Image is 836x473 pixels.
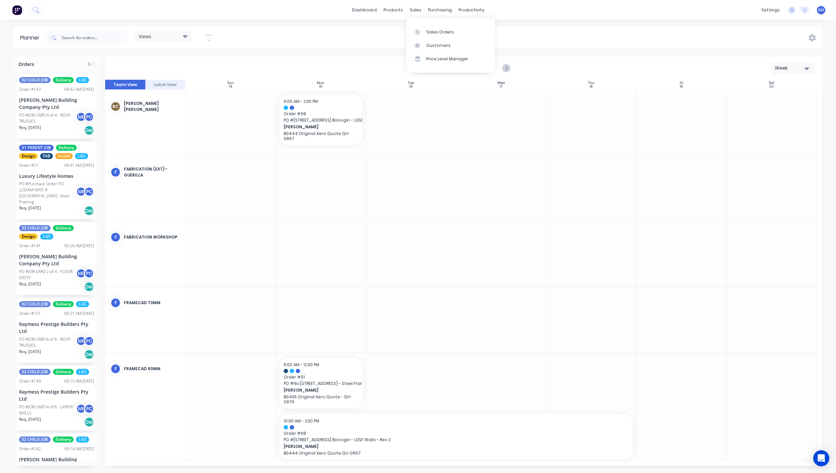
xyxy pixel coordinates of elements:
[284,124,350,130] span: [PERSON_NAME]
[84,349,94,359] div: Del
[64,446,94,452] div: 09:14 AM [DATE]
[818,7,824,13] span: AH
[500,85,502,88] div: 17
[124,234,180,240] div: FABRICATION WORKSHOP
[813,450,829,466] div: Open Intercom Messenger
[19,243,41,249] div: Order # 141
[139,33,151,40] span: Views
[19,456,94,470] div: [PERSON_NAME] Building Company Pty Ltd
[84,112,94,122] div: PC
[19,96,94,111] div: [PERSON_NAME] Building Company Pty Ltd
[680,85,683,88] div: 19
[319,85,322,88] div: 15
[124,166,180,178] div: FABRICATION (EXT) - GUERILLA
[53,77,74,83] span: Delivery
[64,86,94,92] div: 09:42 AM [DATE]
[19,225,51,231] span: 02 CHILD JOB
[406,25,495,39] a: Sales Orders
[19,253,94,267] div: [PERSON_NAME] Building Company Pty Ltd
[406,5,425,15] div: sales
[284,362,319,367] span: 6:00 AM - 12:30 PM
[349,5,380,15] a: dashboard
[19,416,41,422] span: Req. [DATE]
[84,404,94,414] div: PC
[124,366,180,372] div: FRAMECAD 90mm
[758,5,783,15] div: settings
[19,205,41,211] span: Req. [DATE]
[53,301,74,307] span: Delivery
[19,281,41,287] span: Req. [DATE]
[227,81,234,85] div: Sun
[84,206,94,216] div: Del
[19,269,78,281] div: PO #JOB CARD 2 of 4 - FLOOR JOISTS
[53,225,74,231] span: Delivery
[19,446,41,452] div: Order # 142
[284,111,358,117] span: Order # 68
[19,162,39,168] div: Order # 71
[284,387,350,393] span: [PERSON_NAME]
[19,311,41,317] div: Order # 151
[111,232,121,242] div: F
[111,102,121,112] div: BC
[105,80,145,90] button: Team View
[284,437,628,443] span: PO # [STREET_ADDRESS] Bonogin - LGSF Walls - Rev 2
[19,436,51,443] span: 02 CHILD JOB
[19,336,78,348] div: PO #JOB CARD 6 of 6 - ROOF TRUSSES
[769,81,774,85] div: Sat
[84,282,94,292] div: Del
[380,5,406,15] div: products
[76,336,86,346] div: ME
[76,404,86,414] div: ME
[124,300,180,306] div: FRAMECAD 70mm
[284,451,628,456] p: B0444 Original Xero Quote QU-0667
[64,243,94,249] div: 09:26 AM [DATE]
[12,5,22,15] img: Factory
[19,301,51,307] span: 02 CHILD JOB
[425,5,455,15] div: purchasing
[406,52,495,66] a: Price Level Manager
[455,5,488,15] div: productivity
[284,131,358,141] p: B0444 Original Xero Quote QU-0667
[775,65,806,72] div: Week
[680,81,684,85] div: Fri
[19,349,41,355] span: Req. [DATE]
[19,145,54,151] span: 01 PARENT JOB
[20,34,43,42] div: Planner
[40,153,53,159] span: FAB
[19,233,38,240] span: Design
[56,145,77,151] span: Delivery
[426,43,450,49] div: Customers
[84,336,94,346] div: PC
[497,81,505,85] div: Wed
[111,298,121,308] div: F
[53,369,74,375] span: Delivery
[317,81,324,85] div: Mon
[19,125,41,131] span: Req. [DATE]
[64,311,94,317] div: 09:21 AM [DATE]
[229,85,232,88] div: 14
[40,233,53,240] span: LGS
[19,369,51,375] span: 02 CHILD JOB
[19,388,94,402] div: Raymess Prestige Builders Pty Ltd
[284,374,358,380] span: Order # 91
[590,85,593,88] div: 18
[55,153,73,159] span: Install
[84,417,94,427] div: Del
[284,98,318,104] span: 6:00 AM - 2:30 PM
[18,61,34,68] span: Orders
[76,77,89,83] span: LGS
[76,187,86,197] div: ME
[19,153,38,159] span: Design
[284,430,628,436] span: Order # 68
[426,29,454,35] div: Sales Orders
[19,181,78,205] div: PO #Purchase Order PO-22DIAM-0005 #[GEOGRAPHIC_DATA] - Steel Framing
[19,112,78,124] div: PO #JOB CARD 4 of 4 - ROOF TRUSSES
[76,268,86,278] div: ME
[84,187,94,197] div: PC
[111,167,121,177] div: F
[76,436,89,443] span: LGS
[426,56,468,62] div: Price Level Manager
[64,162,94,168] div: 09:41 AM [DATE]
[409,85,413,88] div: 16
[76,369,89,375] span: LGS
